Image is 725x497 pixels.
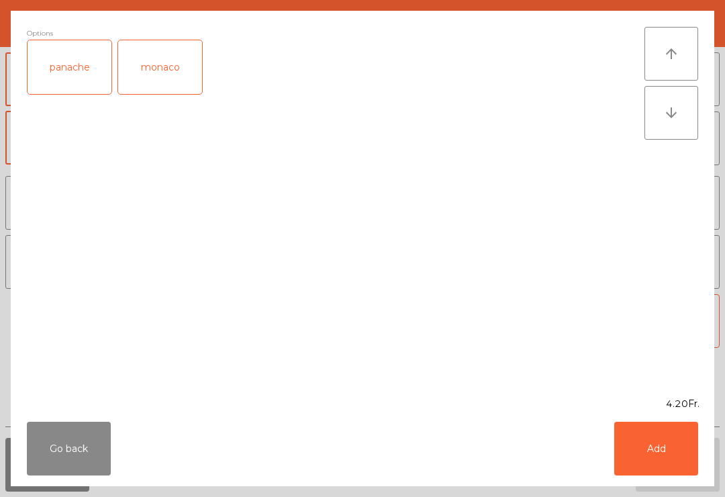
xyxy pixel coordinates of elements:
div: monaco [118,40,202,94]
button: Go back [27,422,111,476]
i: arrow_downward [663,105,679,121]
div: 4.20Fr. [11,397,714,411]
button: arrow_downward [644,86,698,140]
span: Options [27,27,53,40]
button: arrow_upward [644,27,698,81]
i: arrow_upward [663,46,679,62]
button: Add [614,422,698,476]
div: panache [28,40,111,94]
